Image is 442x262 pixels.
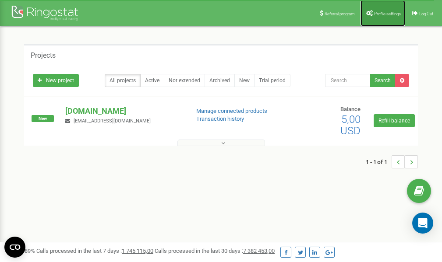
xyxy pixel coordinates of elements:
[74,118,151,124] span: [EMAIL_ADDRESS][DOMAIN_NAME]
[205,74,235,87] a: Archived
[340,106,361,112] span: Balance
[32,115,54,122] span: New
[374,11,401,16] span: Profile settings
[122,248,153,254] u: 1 745 115,00
[140,74,164,87] a: Active
[374,114,415,127] a: Refill balance
[412,213,433,234] div: Open Intercom Messenger
[65,105,182,117] p: [DOMAIN_NAME]
[31,52,56,59] h5: Projects
[105,74,141,87] a: All projects
[243,248,275,254] u: 7 382 453,00
[325,74,370,87] input: Search
[33,74,79,87] a: New project
[196,115,244,122] a: Transaction history
[366,155,392,168] span: 1 - 1 of 1
[419,11,433,16] span: Log Out
[164,74,205,87] a: Not extended
[155,248,275,254] span: Calls processed in the last 30 days :
[196,108,267,114] a: Manage connected products
[234,74,255,87] a: New
[370,74,396,87] button: Search
[340,113,361,137] span: 5,00 USD
[366,147,418,177] nav: ...
[36,248,153,254] span: Calls processed in the last 7 days :
[325,11,355,16] span: Referral program
[254,74,290,87] a: Trial period
[4,237,25,258] button: Open CMP widget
